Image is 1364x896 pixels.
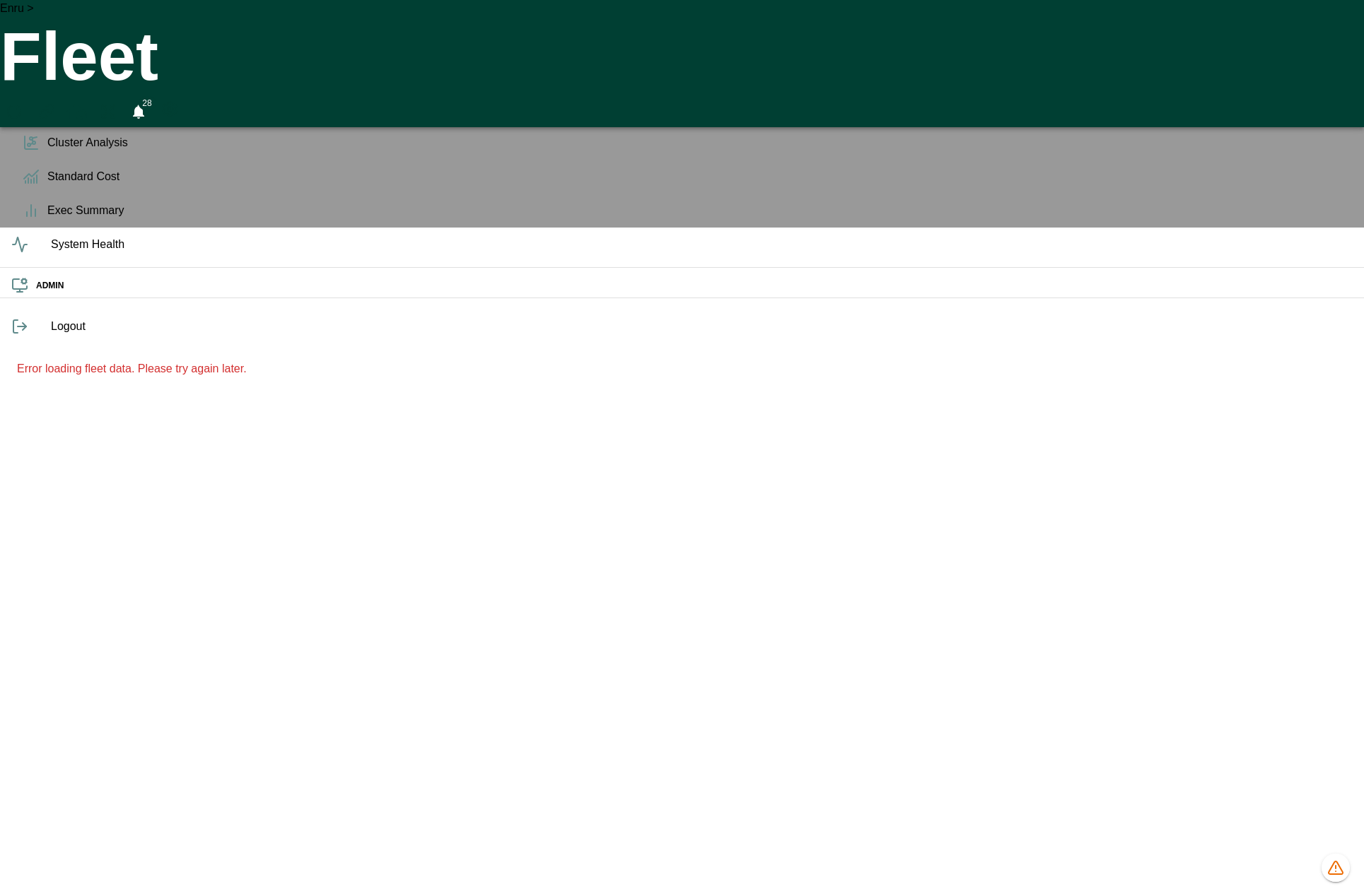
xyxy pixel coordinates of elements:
span: Cluster Analysis [47,134,1353,151]
span: Logout [51,318,1353,335]
button: Preferences [157,96,182,122]
p: Error loading fleet data. Please try again later. [17,360,1347,377]
button: Fullscreen [96,96,120,127]
h6: ADMIN [36,279,1353,293]
span: Standard Cost [47,168,1353,185]
button: 1177 data issues [1322,854,1350,882]
button: Manual Assignment [34,96,59,127]
span: 28 [138,96,156,110]
span: Exec Summary [47,202,1353,219]
button: 28 [126,96,151,127]
span: System Health [51,236,1353,253]
svg: Preferences [161,100,178,117]
button: HomeTime Editor [65,96,91,127]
